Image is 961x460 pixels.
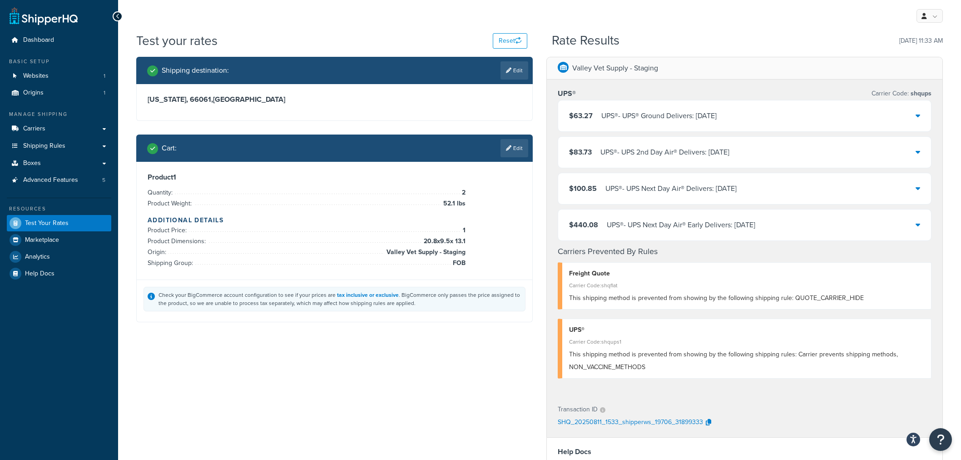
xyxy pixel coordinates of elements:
[929,428,952,451] button: Open Resource Center
[569,293,864,303] span: This shipping method is prevented from showing by the following shipping rule: QUOTE_CARRIER_HIDE
[500,139,528,157] a: Edit
[421,236,466,247] span: 20.8 x 9.5 x 13.1
[7,58,111,65] div: Basic Setup
[148,173,521,182] h3: Product 1
[25,253,50,261] span: Analytics
[23,176,78,184] span: Advanced Features
[148,215,521,225] h4: Additional Details
[7,215,111,231] a: Test Your Rates
[569,350,898,372] span: This shipping method is prevented from showing by the following shipping rules: Carrier prevents ...
[558,416,703,430] p: SHQ_20250811_1533_shipperws_19706_31899333
[600,146,729,159] div: UPS® - UPS 2nd Day Air® Delivers: [DATE]
[25,220,69,227] span: Test Your Rates
[148,236,208,246] span: Product Dimensions:
[7,85,111,101] li: Origins
[23,142,65,150] span: Shipping Rules
[872,87,931,100] p: Carrier Code:
[104,89,105,97] span: 1
[159,291,521,307] div: Check your BigCommerce account configuration to see if your prices are . BigCommerce only passes ...
[7,155,111,172] a: Boxes
[569,267,924,280] div: Freight Quote
[23,125,45,133] span: Carriers
[569,147,592,157] span: $83.73
[569,110,593,121] span: $63.27
[136,32,218,50] h1: Test your rates
[148,199,194,208] span: Product Weight:
[569,183,597,194] span: $100.85
[493,33,527,49] button: Reset
[7,110,111,118] div: Manage Shipping
[7,32,111,49] a: Dashboard
[607,219,755,231] div: UPS® - UPS Next Day Air® Early Delivers: [DATE]
[148,225,189,235] span: Product Price:
[569,335,924,348] div: Carrier Code: shqups1
[23,89,44,97] span: Origins
[558,403,598,416] p: Transaction ID
[23,72,49,80] span: Websites
[899,35,943,47] p: [DATE] 11:33 AM
[7,172,111,189] a: Advanced Features5
[552,34,619,48] h2: Rate Results
[7,138,111,155] a: Shipping Rules
[500,61,528,80] a: Edit
[461,225,466,236] span: 1
[441,198,466,209] span: 52.1 lbs
[7,205,111,213] div: Resources
[7,68,111,85] li: Websites
[23,36,54,44] span: Dashboard
[7,265,111,282] a: Help Docs
[104,72,105,80] span: 1
[569,220,598,230] span: $440.08
[23,160,41,167] span: Boxes
[451,258,466,269] span: FOB
[558,89,576,98] h3: UPS®
[25,270,54,278] span: Help Docs
[337,291,399,299] a: tax inclusive or exclusive
[148,247,168,257] span: Origin:
[102,176,105,184] span: 5
[460,187,466,198] span: 2
[7,120,111,137] a: Carriers
[601,110,717,122] div: UPS® - UPS® Ground Delivers: [DATE]
[148,188,175,197] span: Quantity:
[7,232,111,248] a: Marketplace
[605,182,737,195] div: UPS® - UPS Next Day Air® Delivers: [DATE]
[558,446,931,457] h4: Help Docs
[384,247,466,258] span: Valley Vet Supply - Staging
[162,144,177,152] h2: Cart :
[569,324,924,336] div: UPS®
[162,66,229,75] h2: Shipping destination :
[7,172,111,189] li: Advanced Features
[148,95,521,104] h3: [US_STATE], 66061 , [GEOGRAPHIC_DATA]
[148,258,195,268] span: Shipping Group:
[572,62,658,75] p: Valley Vet Supply - Staging
[25,236,59,244] span: Marketplace
[7,249,111,265] a: Analytics
[569,279,924,292] div: Carrier Code: shqflat
[909,89,931,98] span: shqups
[558,245,931,258] h4: Carriers Prevented By Rules
[7,68,111,85] a: Websites1
[7,85,111,101] a: Origins1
